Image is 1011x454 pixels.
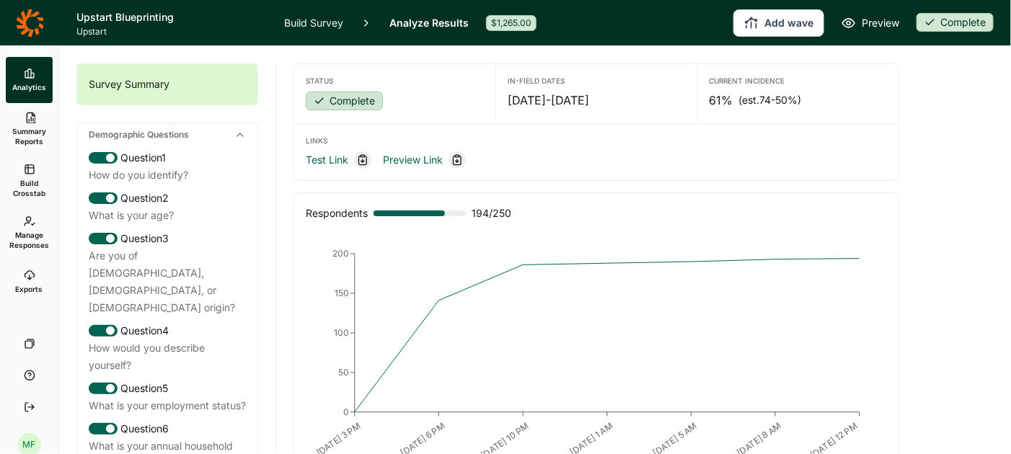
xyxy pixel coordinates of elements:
[76,9,267,26] h1: Upstart Blueprinting
[89,247,246,316] div: Are you of [DEMOGRAPHIC_DATA], [DEMOGRAPHIC_DATA], or [DEMOGRAPHIC_DATA] origin?
[486,15,537,31] div: $1,265.00
[16,284,43,294] span: Exports
[343,406,349,417] tspan: 0
[842,14,899,32] a: Preview
[508,92,685,109] div: [DATE] - [DATE]
[89,420,246,437] div: Question 6
[12,126,47,146] span: Summary Reports
[89,190,246,207] div: Question 2
[306,205,368,222] div: Respondents
[334,327,349,338] tspan: 100
[354,151,371,169] div: Copy link
[89,149,246,166] div: Question 1
[9,230,49,250] span: Manage Responses
[89,380,246,397] div: Question 5
[733,9,824,37] button: Add wave
[89,322,246,339] div: Question 4
[710,76,887,86] div: Current Incidence
[77,64,257,104] div: Survey Summary
[6,207,53,259] a: Manage Responses
[89,339,246,374] div: How would you describe yourself?
[12,82,46,92] span: Analytics
[383,151,443,169] a: Preview Link
[306,151,348,169] a: Test Link
[862,14,899,32] span: Preview
[306,92,383,110] div: Complete
[77,123,257,146] div: Demographic Questions
[6,103,53,155] a: Summary Reports
[917,13,994,33] button: Complete
[76,26,267,37] span: Upstart
[89,166,246,184] div: How do you identify?
[6,57,53,103] a: Analytics
[917,13,994,32] div: Complete
[472,205,511,222] span: 194 / 250
[12,178,47,198] span: Build Crosstab
[6,155,53,207] a: Build Crosstab
[332,248,349,259] tspan: 200
[508,76,685,86] div: In-Field Dates
[335,288,349,298] tspan: 150
[89,207,246,224] div: What is your age?
[306,76,484,86] div: Status
[89,397,246,414] div: What is your employment status?
[338,367,349,378] tspan: 50
[449,151,466,169] div: Copy link
[6,259,53,305] a: Exports
[739,93,802,107] span: (est. 74-50% )
[710,92,733,109] span: 61%
[89,230,246,247] div: Question 3
[306,92,383,112] button: Complete
[306,135,887,146] div: Links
